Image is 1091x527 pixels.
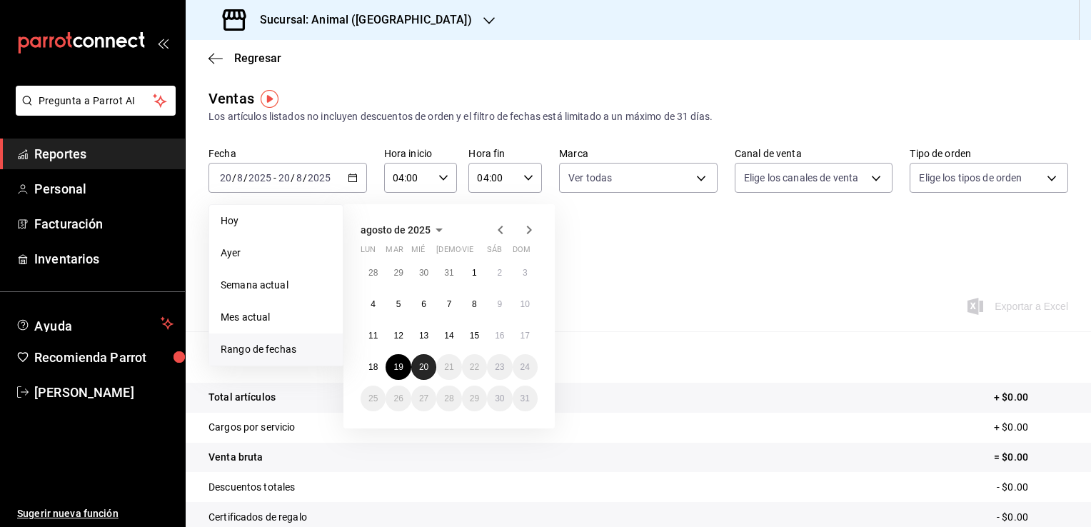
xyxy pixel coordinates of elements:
input: -- [296,172,303,184]
button: 12 de agosto de 2025 [386,323,411,348]
abbr: jueves [436,245,521,260]
abbr: 2 de agosto de 2025 [497,268,502,278]
button: 17 de agosto de 2025 [513,323,538,348]
abbr: 22 de agosto de 2025 [470,362,479,372]
button: 29 de julio de 2025 [386,260,411,286]
button: 24 de agosto de 2025 [513,354,538,380]
span: / [303,172,307,184]
div: Los artículos listados no incluyen descuentos de orden y el filtro de fechas está limitado a un m... [208,109,1068,124]
input: -- [236,172,243,184]
abbr: 17 de agosto de 2025 [521,331,530,341]
abbr: sábado [487,245,502,260]
h3: Sucursal: Animal ([GEOGRAPHIC_DATA]) [248,11,472,29]
button: 25 de agosto de 2025 [361,386,386,411]
span: / [291,172,295,184]
abbr: 23 de agosto de 2025 [495,362,504,372]
span: Elige los tipos de orden [919,171,1022,185]
abbr: domingo [513,245,531,260]
label: Hora fin [468,149,542,159]
abbr: 27 de agosto de 2025 [419,393,428,403]
a: Pregunta a Parrot AI [10,104,176,119]
button: Pregunta a Parrot AI [16,86,176,116]
span: Recomienda Parrot [34,348,174,367]
abbr: 30 de agosto de 2025 [495,393,504,403]
span: Mes actual [221,310,331,325]
button: 29 de agosto de 2025 [462,386,487,411]
button: 6 de agosto de 2025 [411,291,436,317]
abbr: 5 de agosto de 2025 [396,299,401,309]
abbr: 11 de agosto de 2025 [368,331,378,341]
button: 14 de agosto de 2025 [436,323,461,348]
abbr: 12 de agosto de 2025 [393,331,403,341]
button: 1 de agosto de 2025 [462,260,487,286]
input: ---- [307,172,331,184]
abbr: lunes [361,245,376,260]
button: 30 de agosto de 2025 [487,386,512,411]
button: 2 de agosto de 2025 [487,260,512,286]
button: 3 de agosto de 2025 [513,260,538,286]
label: Hora inicio [384,149,458,159]
span: Elige los canales de venta [744,171,858,185]
button: 31 de agosto de 2025 [513,386,538,411]
button: 27 de agosto de 2025 [411,386,436,411]
abbr: miércoles [411,245,425,260]
button: 5 de agosto de 2025 [386,291,411,317]
button: 19 de agosto de 2025 [386,354,411,380]
img: Tooltip marker [261,90,278,108]
p: Resumen [208,348,1068,366]
abbr: 4 de agosto de 2025 [371,299,376,309]
span: [PERSON_NAME] [34,383,174,402]
button: 16 de agosto de 2025 [487,323,512,348]
label: Canal de venta [735,149,893,159]
abbr: 8 de agosto de 2025 [472,299,477,309]
button: 20 de agosto de 2025 [411,354,436,380]
abbr: martes [386,245,403,260]
p: Descuentos totales [208,480,295,495]
abbr: 30 de julio de 2025 [419,268,428,278]
button: 7 de agosto de 2025 [436,291,461,317]
input: -- [219,172,232,184]
span: - [273,172,276,184]
abbr: 29 de agosto de 2025 [470,393,479,403]
button: 22 de agosto de 2025 [462,354,487,380]
abbr: 7 de agosto de 2025 [447,299,452,309]
p: - $0.00 [997,510,1068,525]
button: 13 de agosto de 2025 [411,323,436,348]
abbr: 28 de julio de 2025 [368,268,378,278]
span: agosto de 2025 [361,224,431,236]
abbr: 28 de agosto de 2025 [444,393,453,403]
button: 8 de agosto de 2025 [462,291,487,317]
abbr: 3 de agosto de 2025 [523,268,528,278]
span: Reportes [34,144,174,164]
span: / [243,172,248,184]
abbr: 9 de agosto de 2025 [497,299,502,309]
button: 21 de agosto de 2025 [436,354,461,380]
button: open_drawer_menu [157,37,169,49]
p: Cargos por servicio [208,420,296,435]
abbr: 25 de agosto de 2025 [368,393,378,403]
label: Fecha [208,149,367,159]
input: ---- [248,172,272,184]
span: Hoy [221,214,331,229]
button: 26 de agosto de 2025 [386,386,411,411]
p: Certificados de regalo [208,510,307,525]
input: -- [278,172,291,184]
button: 4 de agosto de 2025 [361,291,386,317]
button: 28 de agosto de 2025 [436,386,461,411]
p: + $0.00 [994,420,1068,435]
button: 31 de julio de 2025 [436,260,461,286]
abbr: 21 de agosto de 2025 [444,362,453,372]
abbr: viernes [462,245,473,260]
label: Tipo de orden [910,149,1068,159]
abbr: 26 de agosto de 2025 [393,393,403,403]
button: 15 de agosto de 2025 [462,323,487,348]
button: 28 de julio de 2025 [361,260,386,286]
p: Total artículos [208,390,276,405]
p: - $0.00 [997,480,1068,495]
span: Semana actual [221,278,331,293]
abbr: 16 de agosto de 2025 [495,331,504,341]
abbr: 20 de agosto de 2025 [419,362,428,372]
span: Rango de fechas [221,342,331,357]
span: Inventarios [34,249,174,268]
